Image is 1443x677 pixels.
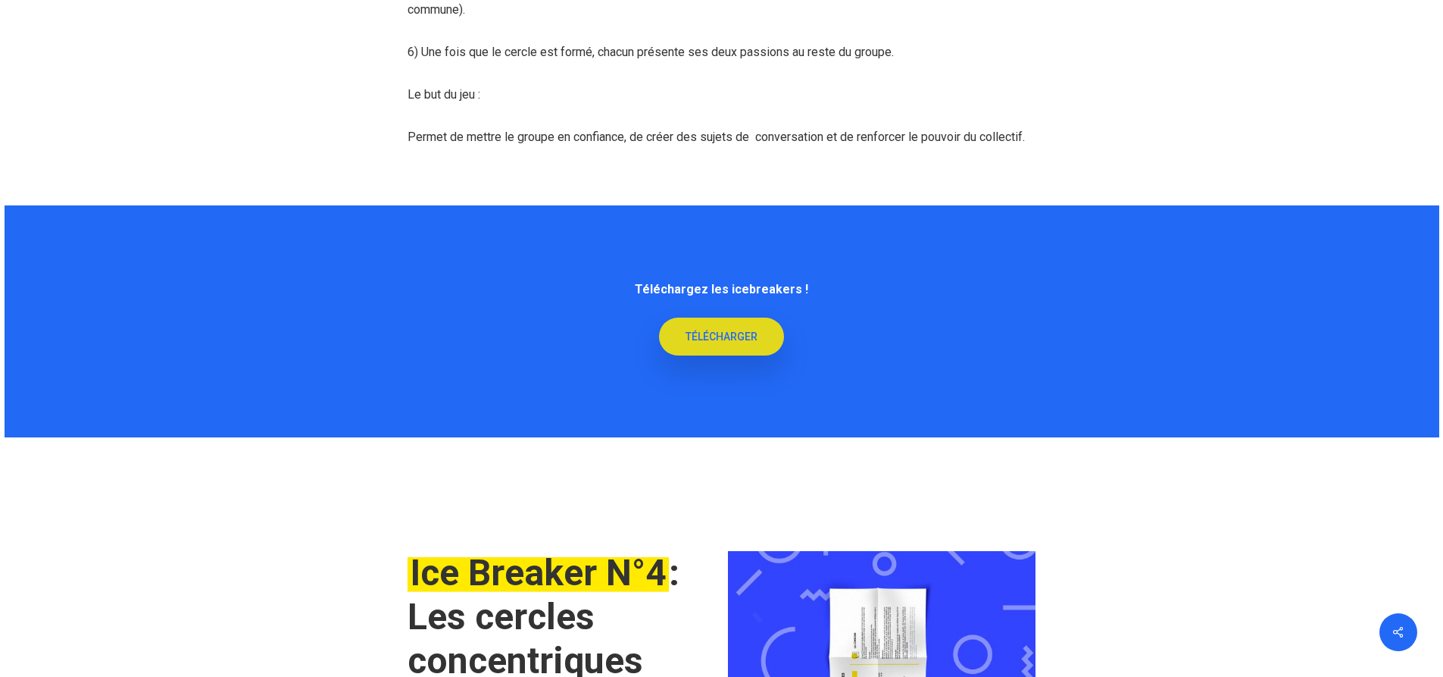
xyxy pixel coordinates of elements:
[635,282,808,296] strong: Téléchargez les icebreakers !
[408,45,894,59] span: 6) Une fois que le cercle est formé, chacun présente ses deux passions au reste du groupe.
[408,130,1025,144] span: Permet de mettre le groupe en confiance, de créer des sujets de conversation et de renforcer le p...
[408,551,669,594] em: Ice Breaker N°4
[408,83,1036,125] p: Le but du jeu :
[686,329,757,344] span: TÉLÉCHARGER
[659,318,784,356] a: TÉLÉCHARGER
